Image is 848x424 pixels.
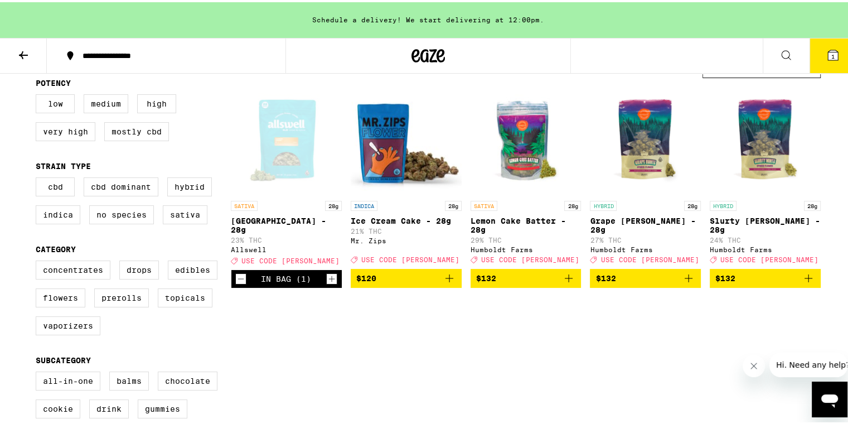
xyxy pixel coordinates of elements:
[84,175,158,194] label: CBD Dominant
[710,244,821,251] div: Humboldt Farms
[36,92,75,111] label: Low
[163,203,207,222] label: Sativa
[356,272,376,281] span: $120
[831,51,835,57] span: 1
[231,214,342,232] p: [GEOGRAPHIC_DATA] - 28g
[36,258,110,277] label: Concentrates
[36,397,80,416] label: Cookie
[471,234,582,242] p: 29% THC
[109,369,149,388] label: Balms
[261,272,311,281] div: In Bag (1)
[231,199,258,209] p: SATIVA
[590,244,701,251] div: Humboldt Farms
[138,397,187,416] label: Gummies
[445,199,462,209] p: 28g
[684,199,701,209] p: 28g
[119,258,159,277] label: Drops
[710,81,821,193] img: Humboldt Farms - Slurty Mintz - 28g
[590,234,701,242] p: 27% THC
[36,160,91,168] legend: Strain Type
[158,286,212,305] label: Topicals
[351,81,462,267] a: Open page for Ice Cream Cake - 28g from Mr. Zips
[326,271,337,282] button: Increment
[36,354,91,363] legend: Subcategory
[715,272,735,281] span: $132
[351,235,462,242] div: Mr. Zips
[710,199,736,209] p: HYBRID
[481,254,579,261] span: USE CODE [PERSON_NAME]
[595,272,616,281] span: $132
[351,225,462,233] p: 21% THC
[231,234,342,242] p: 23% THC
[137,92,176,111] label: High
[710,234,821,242] p: 24% THC
[168,258,217,277] label: Edibles
[231,244,342,251] div: Allswell
[351,81,462,193] img: Mr. Zips - Ice Cream Cake - 28g
[94,286,149,305] label: Prerolls
[89,397,129,416] label: Drink
[590,199,617,209] p: HYBRID
[36,120,95,139] label: Very High
[351,214,462,223] p: Ice Cream Cake - 28g
[590,81,701,193] img: Humboldt Farms - Grape Runtz - 28g
[710,214,821,232] p: Slurty [PERSON_NAME] - 28g
[84,92,128,111] label: Medium
[36,314,100,333] label: Vaporizers
[89,203,154,222] label: No Species
[743,353,765,375] iframe: Close message
[590,81,701,267] a: Open page for Grape Runtz - 28g from Humboldt Farms
[710,81,821,267] a: Open page for Slurty Mintz - 28g from Humboldt Farms
[476,272,496,281] span: $132
[471,267,582,286] button: Add to bag
[167,175,212,194] label: Hybrid
[471,199,497,209] p: SATIVA
[590,214,701,232] p: Grape [PERSON_NAME] - 28g
[158,369,217,388] label: Chocolate
[36,369,100,388] label: All-In-One
[471,81,582,267] a: Open page for Lemon Cake Batter - 28g from Humboldt Farms
[36,175,75,194] label: CBD
[351,199,377,209] p: INDICA
[104,120,169,139] label: Mostly CBD
[710,267,821,286] button: Add to bag
[812,379,847,415] iframe: Button to launch messaging window
[471,81,582,193] img: Humboldt Farms - Lemon Cake Batter - 28g
[564,199,581,209] p: 28g
[600,254,699,261] span: USE CODE [PERSON_NAME]
[7,8,80,17] span: Hi. Need any help?
[235,271,246,282] button: Decrement
[241,255,340,262] span: USE CODE [PERSON_NAME]
[590,267,701,286] button: Add to bag
[231,81,342,268] a: Open page for Garden Grove - 28g from Allswell
[36,243,76,252] legend: Category
[361,254,459,261] span: USE CODE [PERSON_NAME]
[36,76,71,85] legend: Potency
[471,244,582,251] div: Humboldt Farms
[720,254,818,261] span: USE CODE [PERSON_NAME]
[36,286,85,305] label: Flowers
[471,214,582,232] p: Lemon Cake Batter - 28g
[36,203,80,222] label: Indica
[325,199,342,209] p: 28g
[804,199,821,209] p: 28g
[351,267,462,286] button: Add to bag
[769,350,847,375] iframe: Message from company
